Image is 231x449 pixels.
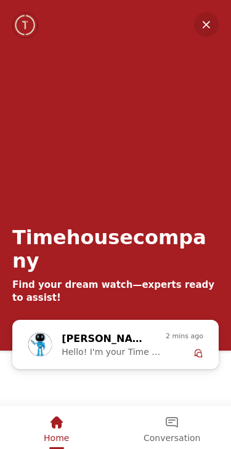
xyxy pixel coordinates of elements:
img: Company logo [14,13,38,38]
img: Profile picture of Zoe [28,333,52,356]
div: Home [1,406,112,447]
span: Conversation [144,433,200,443]
span: Hello! I'm your Time House Watches Support Assistant. How can I assist you [DATE]? [62,347,166,357]
div: Zoe [22,325,209,364]
div: [PERSON_NAME] [62,331,150,347]
div: Timehousecompany [12,226,219,272]
div: Chat with us now [12,320,219,369]
em: Minimize [194,12,219,37]
div: Conversation [115,406,230,447]
span: 2 mins ago [166,331,203,342]
div: Find your dream watch—experts ready to assist! [12,279,219,304]
span: Home [44,433,69,443]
